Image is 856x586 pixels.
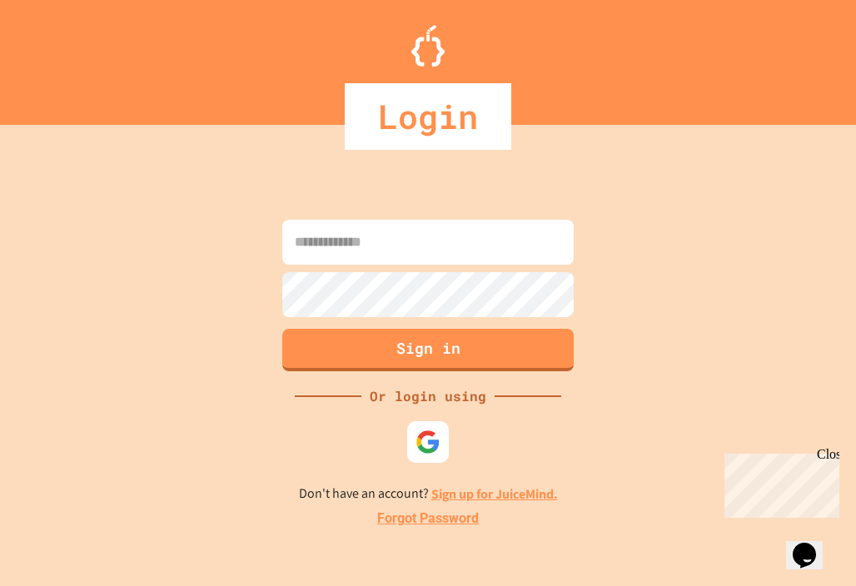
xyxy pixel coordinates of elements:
img: google-icon.svg [416,430,440,454]
img: Logo.svg [411,25,445,67]
a: Forgot Password [377,509,479,529]
iframe: chat widget [718,447,839,518]
p: Don't have an account? [299,484,558,504]
iframe: chat widget [786,519,839,569]
div: Login [345,83,511,150]
a: Sign up for JuiceMind. [431,485,558,503]
div: Or login using [361,386,495,406]
button: Sign in [282,329,574,371]
div: Chat with us now!Close [7,7,115,106]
